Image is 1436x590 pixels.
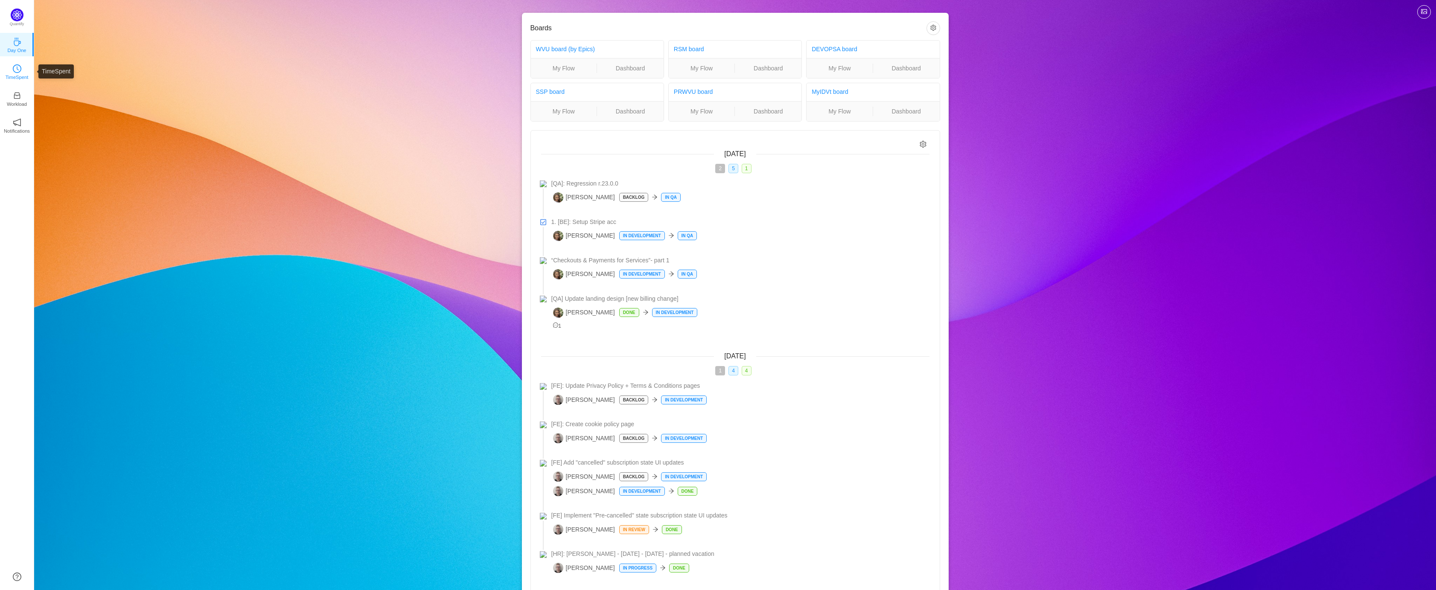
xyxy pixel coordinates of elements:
a: [HR]: [PERSON_NAME] - [DATE] - [DATE] - planned vacation [551,549,929,558]
a: [FE]: Update Privacy Policy + Terms & Conditions pages [551,381,929,390]
span: 5 [728,164,738,173]
span: [HR]: [PERSON_NAME] - [DATE] - [DATE] - planned vacation [551,549,714,558]
span: [PERSON_NAME] [553,269,615,279]
p: In Development [661,473,706,481]
span: [FE]: Update Privacy Policy + Terms & Conditions pages [551,381,700,390]
i: icon: arrow-right [668,233,674,238]
i: icon: arrow-right [668,271,674,277]
img: AI [553,395,563,405]
p: Done [662,526,682,534]
i: icon: coffee [13,38,21,46]
p: Backlog [620,396,648,404]
span: [DATE] [724,150,746,157]
a: MyIDVt board [812,88,848,95]
p: In Review [620,526,649,534]
a: PRWVU board [674,88,713,95]
i: icon: arrow-right [660,565,666,571]
i: icon: arrow-right [652,397,658,403]
a: [FE] Add "cancelled" subscription state UI updates [551,458,929,467]
p: Notifications [4,127,30,135]
a: SSP board [536,88,565,95]
span: [FE] Implement "Pre-cancelled" state subscription state UI updates [551,511,728,520]
a: DEVOPSA board [812,46,857,52]
p: Done [678,487,697,495]
p: Workload [7,100,27,108]
img: AI [553,563,563,573]
a: [QA]: Regression r.23.0.0 [551,179,929,188]
span: 1. [BE]: Setup Stripe acc [551,218,617,227]
p: In Development [661,396,706,404]
i: icon: arrow-right [643,309,649,315]
span: [PERSON_NAME] [553,486,615,496]
p: Backlog [620,434,648,442]
i: icon: message [553,323,559,328]
p: In Development [652,308,697,317]
a: Dashboard [597,64,664,73]
a: Dashboard [873,107,940,116]
button: icon: picture [1417,5,1431,19]
a: My Flow [807,107,873,116]
i: icon: inbox [13,91,21,100]
span: [QA] Update landing design [new billing change] [551,294,679,303]
a: My Flow [669,64,735,73]
span: 1 [553,323,562,329]
a: Dashboard [735,64,801,73]
span: [FE]: Create cookie policy page [551,420,635,429]
a: Dashboard [873,64,940,73]
p: Done [620,308,639,317]
i: icon: clock-circle [13,64,21,73]
i: icon: arrow-right [652,526,658,532]
a: My Flow [531,107,597,116]
a: WVU board (by Epics) [536,46,595,52]
i: icon: arrow-right [652,474,658,480]
img: AI [553,471,563,482]
span: [PERSON_NAME] [553,231,615,241]
span: 1 [715,366,725,375]
img: YR [553,308,563,318]
img: AI [553,486,563,496]
span: [PERSON_NAME] [553,192,615,203]
img: AI [553,524,563,535]
a: [QA] Update landing design [new billing change] [551,294,929,303]
p: In QA [678,232,697,240]
span: [PERSON_NAME] [553,524,615,535]
i: icon: arrow-right [652,194,658,200]
p: Quantify [10,21,24,27]
span: 2 [715,164,725,173]
a: icon: clock-circleTimeSpent [13,67,21,76]
a: icon: question-circle [13,573,21,581]
a: icon: notificationNotifications [13,121,21,129]
p: In Development [620,270,664,278]
a: My Flow [807,64,873,73]
a: “Checkouts & Payments for Services”- part 1 [551,256,929,265]
i: icon: notification [13,118,21,127]
a: icon: coffeeDay One [13,40,21,49]
p: in Progress [620,564,656,572]
span: 4 [728,366,738,375]
span: [DATE] [724,352,746,360]
h3: Boards [530,24,926,32]
span: [PERSON_NAME] [553,471,615,482]
img: YR [553,231,563,241]
a: Dashboard [597,107,664,116]
p: In Development [661,434,706,442]
p: Backlog [620,473,648,481]
p: TimeSpent [6,73,29,81]
p: In QA [678,270,697,278]
span: [PERSON_NAME] [553,308,615,318]
p: In QA [661,193,680,201]
a: My Flow [531,64,597,73]
span: 4 [742,366,751,375]
span: [PERSON_NAME] [553,563,615,573]
span: “Checkouts & Payments for Services”- part 1 [551,256,670,265]
button: icon: setting [926,21,940,35]
img: AI [553,433,563,443]
p: In Development [620,232,664,240]
a: [FE]: Create cookie policy page [551,420,929,429]
span: 1 [742,164,751,173]
img: YR [553,192,563,203]
a: Dashboard [735,107,801,116]
i: icon: arrow-right [652,435,658,441]
img: Quantify [11,9,23,21]
p: Backlog [620,193,648,201]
